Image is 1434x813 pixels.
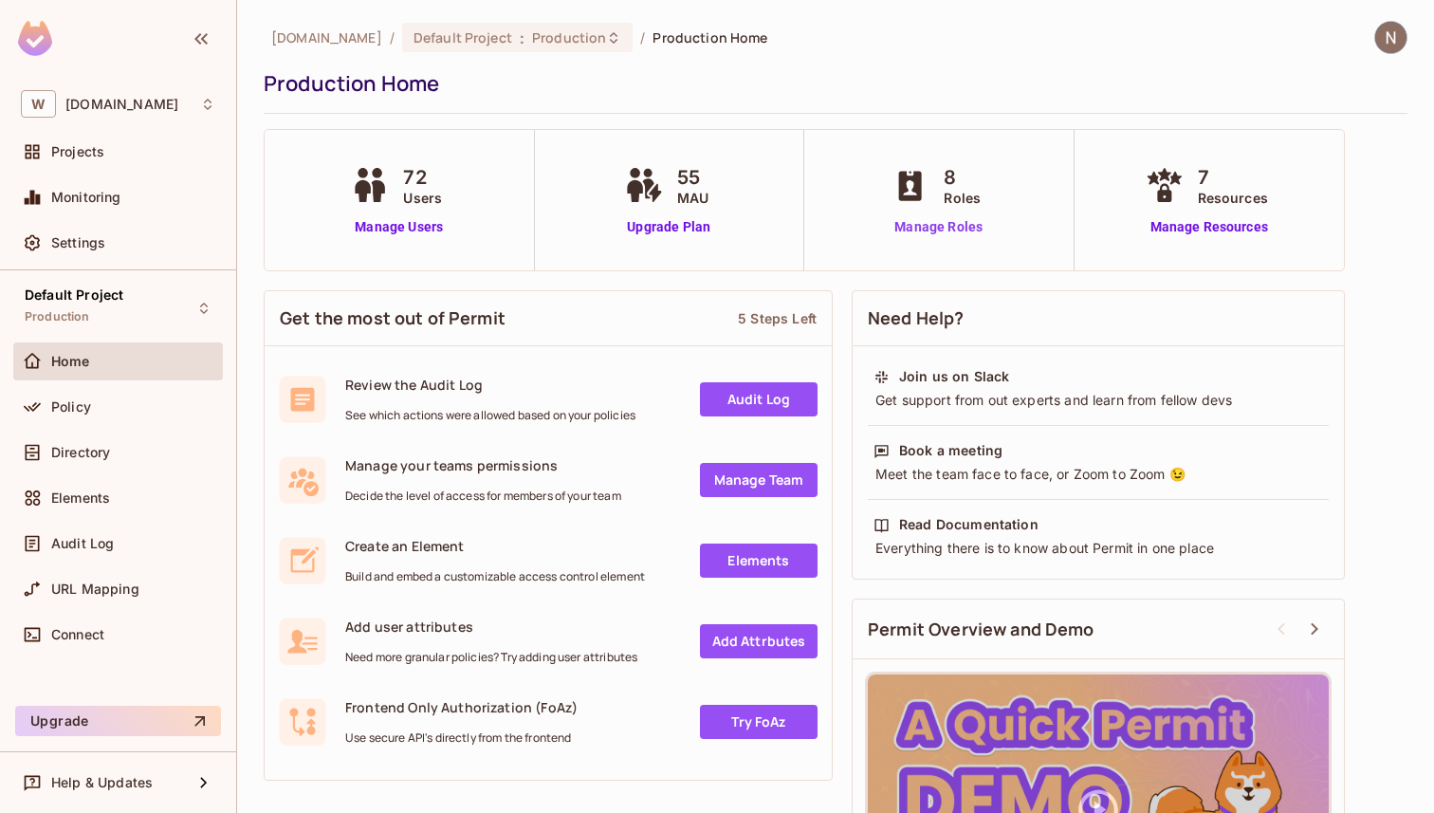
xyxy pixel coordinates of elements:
a: Add Attrbutes [700,624,818,658]
div: Join us on Slack [899,367,1009,386]
span: Get the most out of Permit [280,306,506,330]
span: Monitoring [51,190,121,205]
a: Manage Team [700,463,818,497]
a: Manage Resources [1141,217,1278,237]
span: Users [403,188,442,208]
span: 72 [403,163,442,192]
span: Need Help? [868,306,965,330]
span: 8 [944,163,981,192]
a: Manage Roles [887,217,990,237]
span: Help & Updates [51,775,153,790]
div: Read Documentation [899,515,1039,534]
span: Add user attributes [345,618,637,636]
span: the active workspace [271,28,382,46]
span: Connect [51,627,104,642]
span: Permit Overview and Demo [868,618,1094,641]
li: / [640,28,645,46]
span: URL Mapping [51,582,139,597]
span: Frontend Only Authorization (FoAz) [345,698,578,716]
span: Default Project [414,28,512,46]
span: Need more granular policies? Try adding user attributes [345,650,637,665]
span: Production [25,309,90,324]
span: Audit Log [51,536,114,551]
span: Home [51,354,90,369]
span: Workspace: withpronto.com [65,97,178,112]
img: Naman Malik [1375,22,1406,53]
span: Settings [51,235,105,250]
button: Upgrade [15,706,221,736]
div: Book a meeting [899,441,1002,460]
span: Resources [1198,188,1268,208]
span: 7 [1198,163,1268,192]
span: : [519,30,525,46]
div: 5 Steps Left [738,309,817,327]
span: Default Project [25,287,123,303]
span: See which actions were allowed based on your policies [345,408,635,423]
div: Production Home [264,69,1398,98]
span: Projects [51,144,104,159]
a: Try FoAz [700,705,818,739]
span: Create an Element [345,537,645,555]
span: MAU [677,188,708,208]
span: Production [532,28,606,46]
span: Directory [51,445,110,460]
div: Everything there is to know about Permit in one place [873,539,1323,558]
a: Manage Users [346,217,451,237]
a: Elements [700,544,818,578]
span: Policy [51,399,91,415]
span: Elements [51,490,110,506]
span: W [21,90,56,118]
span: Decide the level of access for members of your team [345,489,621,504]
li: / [390,28,395,46]
span: Manage your teams permissions [345,456,621,474]
span: 55 [677,163,708,192]
div: Meet the team face to face, or Zoom to Zoom 😉 [873,465,1323,484]
div: Get support from out experts and learn from fellow devs [873,391,1323,410]
span: Review the Audit Log [345,376,635,394]
span: Roles [944,188,981,208]
a: Upgrade Plan [620,217,718,237]
span: Production Home [653,28,767,46]
img: SReyMgAAAABJRU5ErkJggg== [18,21,52,56]
span: Use secure API's directly from the frontend [345,730,578,746]
a: Audit Log [700,382,818,416]
span: Build and embed a customizable access control element [345,569,645,584]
